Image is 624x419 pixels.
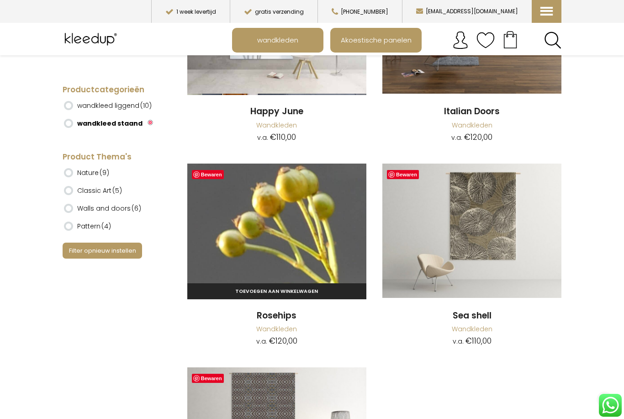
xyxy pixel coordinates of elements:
[256,121,297,130] a: Wandkleden
[112,186,122,195] span: (5)
[256,337,267,346] span: v.a.
[192,374,224,383] a: Bewaren
[336,32,417,49] span: Akoestische panelen
[77,201,141,216] label: Walls and doors
[464,132,471,143] span: €
[100,168,109,177] span: (9)
[101,222,111,231] span: (4)
[77,116,143,131] label: wandkleed staand
[270,132,276,143] span: €
[331,29,421,52] a: Akoestische panelen
[132,204,141,213] span: (6)
[63,28,122,51] img: Kleedup
[77,218,111,234] label: Pattern
[232,28,568,53] nav: Main menu
[77,98,152,113] label: wandkleed liggend
[544,32,561,49] a: Search
[495,28,526,51] a: Your cart
[187,283,366,299] a: Toevoegen aan winkelwagen: “Rosehips“
[465,335,492,346] bdi: 110,00
[476,31,495,49] img: verlanglijstje.svg
[382,310,561,322] a: Sea shell
[63,243,143,259] button: Filter opnieuw instellen
[63,152,163,163] h4: Product Thema's
[257,133,268,142] span: v.a.
[233,29,323,52] a: wandkleden
[269,335,297,346] bdi: 120,00
[464,132,492,143] bdi: 120,00
[452,324,492,334] a: Wandkleden
[187,106,366,118] a: Happy June
[192,170,224,179] a: Bewaren
[465,335,472,346] span: €
[269,335,275,346] span: €
[256,324,297,334] a: Wandkleden
[140,101,152,110] span: (10)
[451,31,470,49] img: account.svg
[77,165,109,180] label: Nature
[270,132,296,143] bdi: 110,00
[382,164,561,299] a: Sea Shell
[382,164,561,298] img: Sea Shell
[453,337,464,346] span: v.a.
[187,310,366,322] a: Rosehips
[187,164,366,299] a: Rosehips
[452,121,492,130] a: Wandkleden
[387,170,419,179] a: Bewaren
[382,106,561,118] a: Italian Doors
[148,120,153,125] img: Verwijderen
[451,133,462,142] span: v.a.
[77,183,122,198] label: Classic Art
[63,85,163,95] h4: Productcategorieën
[252,32,303,49] span: wandkleden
